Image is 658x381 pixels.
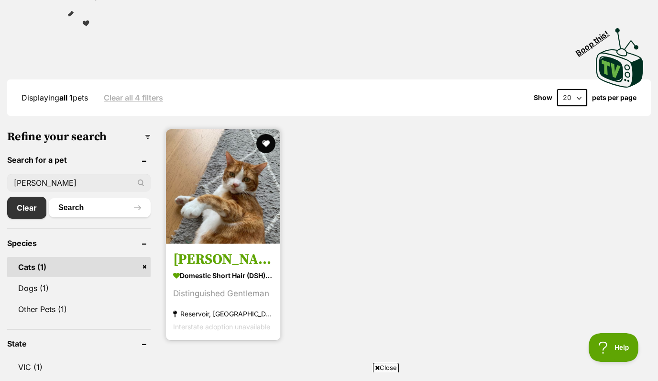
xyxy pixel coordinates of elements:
h3: Refine your search [7,130,151,144]
iframe: Help Scout Beacon - Open [589,333,639,362]
span: Interstate adoption unavailable [173,323,270,331]
header: State [7,339,151,348]
div: Distinguished Gentleman [173,288,273,301]
header: Species [7,239,151,247]
a: Other Pets (1) [7,299,151,319]
span: Close [373,363,399,372]
span: Boop this! [574,23,618,57]
a: VIC (1) [7,357,151,377]
span: Show [534,94,552,101]
span: Displaying pets [22,93,88,102]
a: Clear all 4 filters [104,93,163,102]
a: Boop this! [596,20,644,90]
a: Dogs (1) [7,278,151,298]
a: [PERSON_NAME] Domestic Short Hair (DSH) Cat Distinguished Gentleman Reservoir, [GEOGRAPHIC_DATA] ... [166,244,280,341]
strong: Reservoir, [GEOGRAPHIC_DATA] [173,308,273,321]
header: Search for a pet [7,156,151,164]
button: favourite [256,134,275,153]
h3: [PERSON_NAME] [173,251,273,269]
input: Toby [7,174,151,192]
img: Henry - Domestic Short Hair (DSH) Cat [166,129,280,244]
a: Cats (1) [7,257,151,277]
strong: Domestic Short Hair (DSH) Cat [173,269,273,283]
label: pets per page [592,94,636,101]
a: Clear [7,197,46,219]
button: Search [49,198,151,217]
strong: all 1 [59,93,73,102]
img: PetRescue TV logo [596,28,644,88]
